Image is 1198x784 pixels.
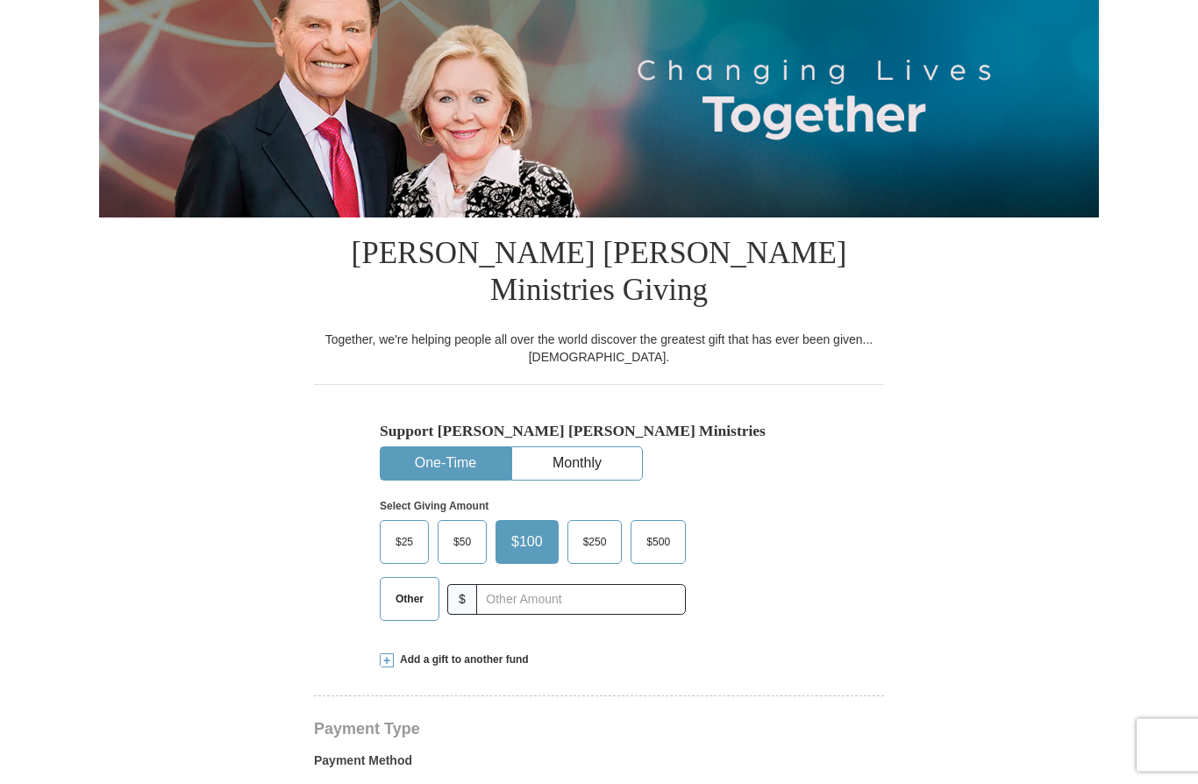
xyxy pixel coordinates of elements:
strong: Select Giving Amount [380,501,488,513]
span: Other [387,587,432,613]
span: Add a gift to another fund [394,653,529,668]
button: Monthly [512,448,642,481]
button: One-Time [381,448,510,481]
span: $ [447,585,477,616]
label: Payment Method [314,752,884,779]
h5: Support [PERSON_NAME] [PERSON_NAME] Ministries [380,423,818,441]
span: $25 [387,530,422,556]
span: $250 [574,530,616,556]
h4: Payment Type [314,723,884,737]
span: $100 [503,530,552,556]
span: $500 [638,530,679,556]
div: Together, we're helping people all over the world discover the greatest gift that has ever been g... [314,331,884,367]
h1: [PERSON_NAME] [PERSON_NAME] Ministries Giving [314,218,884,331]
input: Other Amount [476,585,686,616]
span: $50 [445,530,480,556]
